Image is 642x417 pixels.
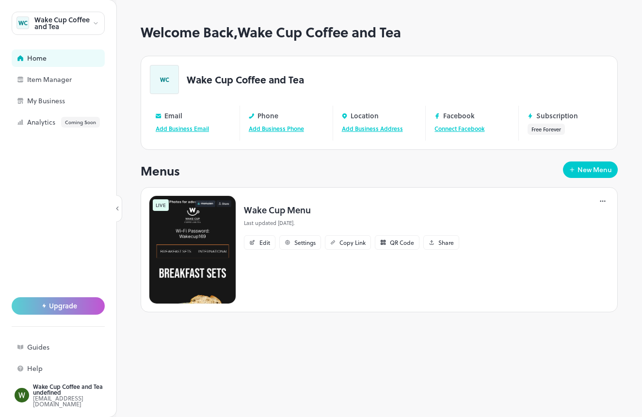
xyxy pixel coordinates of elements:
[164,112,182,119] p: Email
[141,24,618,40] h1: Welcome Back, Wake Cup Coffee and Tea
[257,112,278,119] p: Phone
[153,199,169,211] div: LIVE
[438,240,454,245] div: Share
[390,240,414,245] div: QR Code
[141,161,180,180] p: Menus
[294,240,316,245] div: Settings
[150,65,179,94] div: WC
[27,76,124,83] div: Item Manager
[34,16,92,30] div: Wake Cup Coffee and Tea
[187,75,304,84] p: Wake Cup Coffee and Tea
[149,195,236,304] img: 17563796254249rj09i0uel.png
[27,117,124,128] div: Analytics
[434,124,484,133] a: Connect Facebook
[443,112,475,119] p: Facebook
[27,97,124,104] div: My Business
[342,124,403,133] a: Add Business Address
[249,124,304,133] a: Add Business Phone
[27,55,124,62] div: Home
[49,302,77,310] span: Upgrade
[351,112,379,119] p: Location
[27,344,124,351] div: Guides
[563,161,618,178] button: New Menu
[15,388,29,402] img: AAcHTtf9et3MOhgFOwxf9nF6Xt9EeXdoF39S68_8GJEbnVdQ=s96-c
[339,240,366,245] div: Copy Link
[578,166,612,173] div: New Menu
[33,395,124,407] div: [EMAIL_ADDRESS][DOMAIN_NAME]
[244,203,459,216] p: Wake Cup Menu
[259,240,270,245] div: Edit
[244,219,459,227] p: Last updated [DATE].
[528,124,565,135] button: Free Forever
[33,384,124,395] div: Wake Cup Coffee and Tea undefined
[27,365,124,372] div: Help
[536,112,578,119] p: Subscription
[156,124,209,133] a: Add Business Email
[16,16,29,29] div: WC
[61,117,100,128] div: Coming Soon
